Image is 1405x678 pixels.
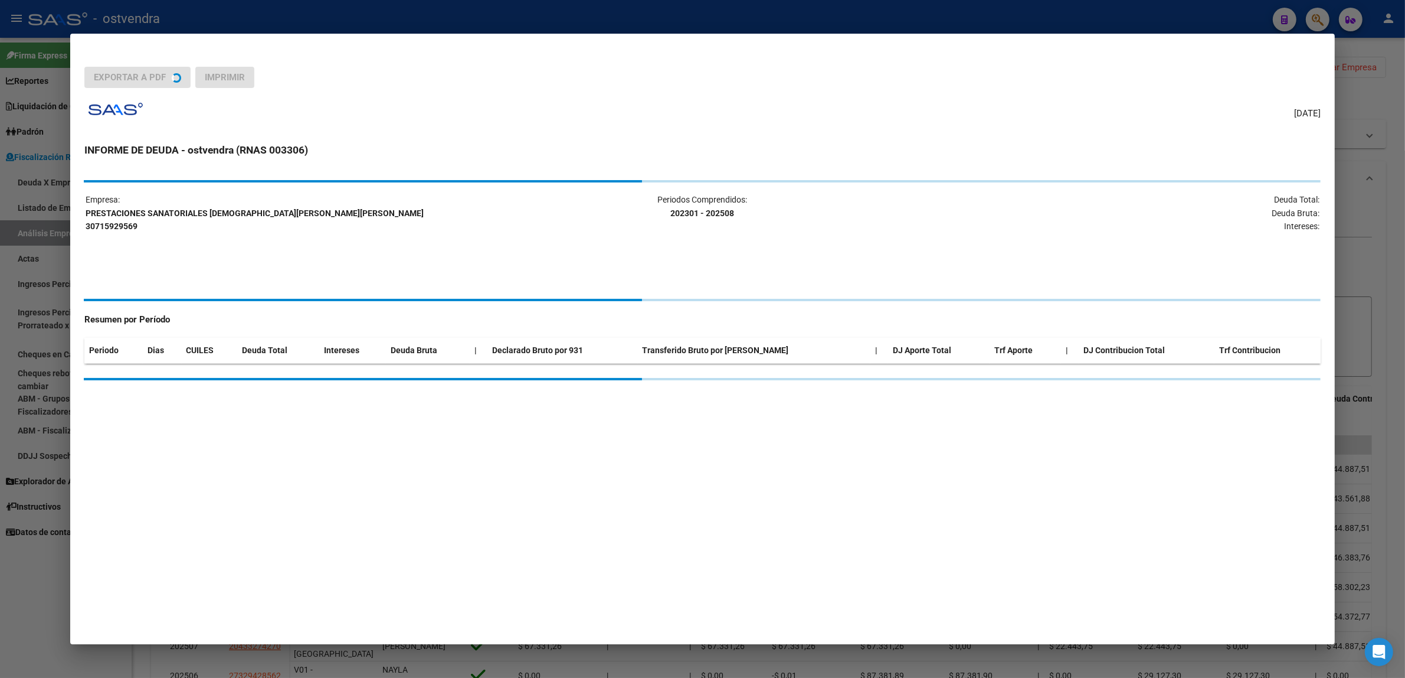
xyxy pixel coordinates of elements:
th: Deuda Total [237,338,319,363]
th: | [870,338,888,363]
span: Exportar a PDF [94,72,166,83]
th: DJ Contribucion Total [1079,338,1214,363]
th: Periodo [84,338,143,363]
th: Dias [143,338,182,363]
th: Intereses [319,338,387,363]
button: Imprimir [195,67,254,88]
strong: 202301 - 202508 [670,208,734,218]
h4: Resumen por Período [84,313,1321,327]
th: Deuda Bruta [386,338,470,363]
p: Periodos Comprendidos: [497,193,908,220]
p: Deuda Total: Deuda Bruta: Intereses: [909,193,1319,233]
th: | [470,338,487,363]
strong: PRESTACIONES SANATORIALES [DEMOGRAPHIC_DATA][PERSON_NAME][PERSON_NAME] 30715929569 [86,208,424,232]
th: DJ Aporte Total [888,338,990,363]
button: Exportar a PDF [84,67,191,88]
span: [DATE] [1294,107,1321,120]
th: Declarado Bruto por 931 [487,338,637,363]
span: Imprimir [205,72,245,83]
th: Transferido Bruto por [PERSON_NAME] [638,338,871,363]
h3: INFORME DE DEUDA - ostvendra (RNAS 003306) [84,142,1321,158]
th: | [1061,338,1079,363]
th: Trf Contribucion [1214,338,1321,363]
p: Empresa: [86,193,496,233]
th: CUILES [182,338,237,363]
div: Open Intercom Messenger [1365,638,1393,666]
th: Trf Aporte [990,338,1061,363]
